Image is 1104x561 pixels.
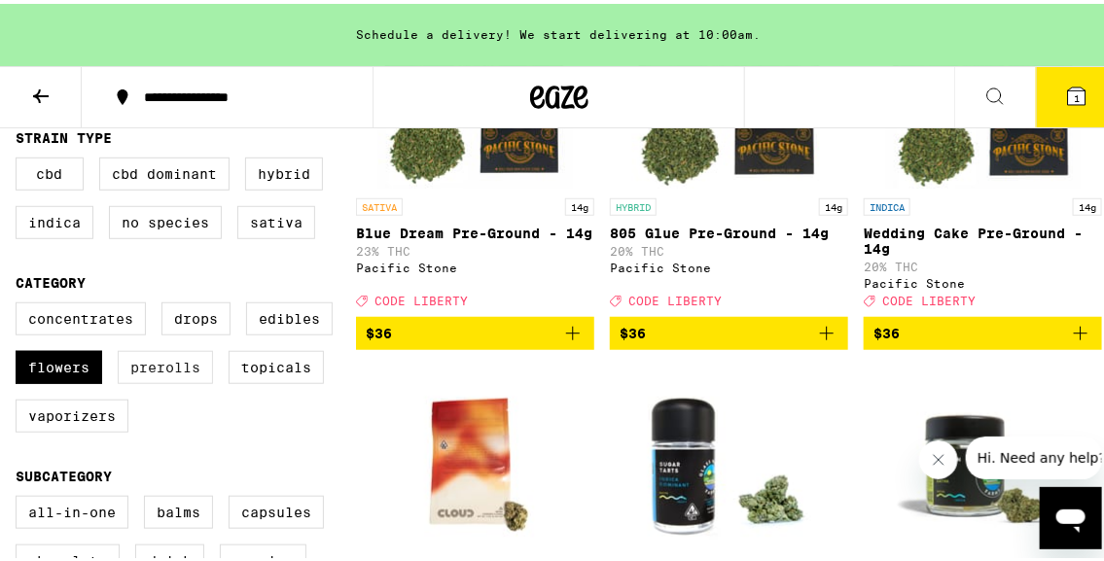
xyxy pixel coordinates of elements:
[16,126,112,142] legend: Strain Type
[356,313,594,346] button: Add to bag
[356,241,594,254] p: 23% THC
[16,347,102,380] label: Flowers
[610,222,848,237] p: 805 Glue Pre-Ground - 14g
[16,271,86,287] legend: Category
[374,291,468,303] span: CODE LIBERTY
[99,154,230,187] label: CBD Dominant
[610,194,657,212] p: HYBRID
[109,202,222,235] label: No Species
[610,313,848,346] button: Add to bag
[16,465,112,480] legend: Subcategory
[356,222,594,237] p: Blue Dream Pre-Ground - 14g
[16,396,128,429] label: Vaporizers
[12,14,140,29] span: Hi. Need any help?
[966,433,1102,475] iframe: Message from company
[366,322,392,337] span: $36
[864,194,910,212] p: INDICA
[16,298,146,332] label: Concentrates
[864,222,1102,253] p: Wedding Cake Pre-Ground - 14g
[919,437,958,475] iframe: Close message
[864,257,1102,269] p: 20% THC
[356,258,594,270] div: Pacific Stone
[1073,194,1102,212] p: 14g
[610,241,848,254] p: 20% THC
[864,313,1102,346] button: Add to bag
[161,298,231,332] label: Drops
[246,298,333,332] label: Edibles
[16,154,84,187] label: CBD
[864,273,1102,286] div: Pacific Stone
[628,291,722,303] span: CODE LIBERTY
[229,492,324,525] label: Capsules
[565,194,594,212] p: 14g
[118,347,213,380] label: Prerolls
[873,322,900,337] span: $36
[245,154,323,187] label: Hybrid
[1040,483,1102,545] iframe: Button to launch messaging window
[819,194,848,212] p: 14g
[16,202,93,235] label: Indica
[610,258,848,270] div: Pacific Stone
[237,202,315,235] label: Sativa
[886,362,1081,556] img: Glass House - Golden State Jack - 3.5g
[356,194,403,212] p: SATIVA
[229,347,324,380] label: Topicals
[378,362,573,556] img: Cloud - Orange Runtz - 3.5g
[620,322,646,337] span: $36
[882,291,976,303] span: CODE LIBERTY
[1074,88,1080,100] span: 1
[632,362,827,556] img: Glass House - Sugar Tarts - 3.5g
[16,492,128,525] label: All-In-One
[144,492,213,525] label: Balms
